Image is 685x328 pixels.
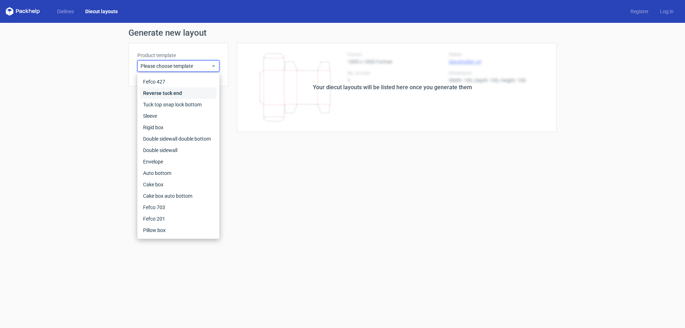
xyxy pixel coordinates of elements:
a: Diecut layouts [80,8,123,15]
h1: Generate new layout [128,29,557,37]
div: Double sidewall double bottom [140,133,217,145]
div: Fefco 201 [140,213,217,224]
label: Product template [137,52,219,59]
div: Your diecut layouts will be listed here once you generate them [313,83,472,92]
div: Rigid box [140,122,217,133]
div: Tuck top snap lock bottom [140,99,217,110]
div: Fefco 427 [140,76,217,87]
div: Reverse tuck end [140,87,217,99]
div: Pillow box [140,224,217,236]
div: Sleeve [140,110,217,122]
div: Envelope [140,156,217,167]
div: Fefco 703 [140,202,217,213]
span: Please choose template [141,62,211,70]
div: Double sidewall [140,145,217,156]
a: Register [625,8,654,15]
div: Cake box auto bottom [140,190,217,202]
div: Auto bottom [140,167,217,179]
a: Dielines [51,8,80,15]
a: Log in [654,8,679,15]
div: Cake box [140,179,217,190]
